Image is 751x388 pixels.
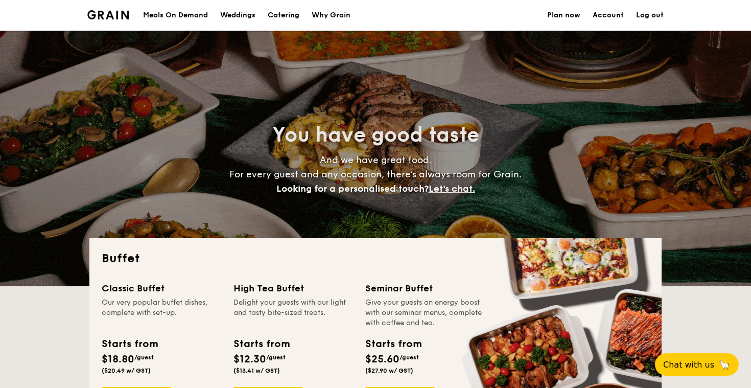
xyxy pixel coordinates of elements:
span: Looking for a personalised touch? [276,183,429,194]
span: $18.80 [102,353,134,366]
div: Starts from [102,336,157,352]
div: Delight your guests with our light and tasty bite-sized treats. [233,298,353,328]
div: Seminar Buffet [365,281,485,295]
img: Grain [87,10,129,19]
h2: Buffet [102,250,649,267]
span: Chat with us [663,360,714,370]
span: /guest [134,354,154,361]
span: $12.30 [233,353,266,366]
span: $25.60 [365,353,400,366]
span: You have good taste [272,123,479,147]
div: Our very popular buffet dishes, complete with set-up. [102,298,221,328]
div: Classic Buffet [102,281,221,295]
div: Starts from [233,336,289,352]
span: ($13.41 w/ GST) [233,367,280,374]
span: Let's chat. [429,183,475,194]
span: ($27.90 w/ GST) [365,367,413,374]
a: Logotype [87,10,129,19]
div: Give your guests an energy boost with our seminar menus, complete with coffee and tea. [365,298,485,328]
span: /guest [266,354,286,361]
button: Chat with us🦙 [655,353,739,376]
span: And we have great food. For every guest and any occasion, there’s always room for Grain. [229,154,522,194]
span: 🦙 [718,359,731,371]
div: High Tea Buffet [233,281,353,295]
span: /guest [400,354,419,361]
span: ($20.49 w/ GST) [102,367,151,374]
div: Starts from [365,336,421,352]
